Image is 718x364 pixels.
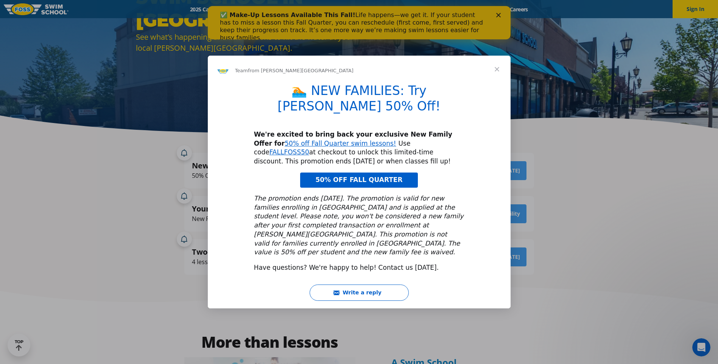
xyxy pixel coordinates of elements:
[269,148,309,156] a: FALLFOSS50
[254,131,452,147] b: We're excited to bring back your exclusive New Family Offer for
[254,83,464,119] h1: 🏊 NEW FAMILIES: Try [PERSON_NAME] 50% Off!
[285,140,394,147] a: 50% off Fall Quarter swim lessons
[315,176,402,184] span: 50% OFF FALL QUARTER
[254,263,464,272] div: Have questions? We're happy to help! Contact us [DATE].
[254,130,464,166] div: Use code at checkout to unlock this limited-time discount. This promotion ends [DATE] or when cla...
[254,194,464,256] i: The promotion ends [DATE]. The promotion is valid for new families enrolling in [GEOGRAPHIC_DATA]...
[248,68,354,73] span: from [PERSON_NAME][GEOGRAPHIC_DATA]
[300,173,417,188] a: 50% OFF FALL QUARTER
[483,56,511,83] span: Close
[310,285,409,301] button: Write a reply
[12,5,148,12] b: ✅ Make-Up Lessons Available This Fall!
[217,65,229,77] img: Profile image for Team
[394,140,396,147] a: !
[235,68,248,73] span: Team
[12,5,279,36] div: Life happens—we get it. If your student has to miss a lesson this Fall Quarter, you can reschedul...
[288,7,296,11] div: Close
